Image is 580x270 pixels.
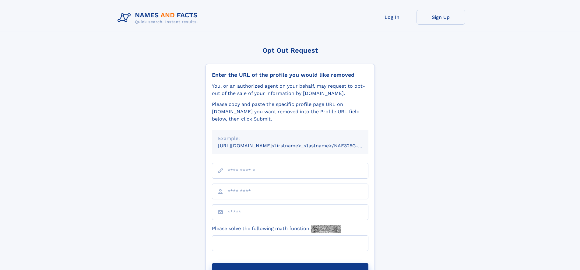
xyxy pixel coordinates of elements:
[212,101,368,123] div: Please copy and paste the specific profile page URL on [DOMAIN_NAME] you want removed into the Pr...
[206,47,375,54] div: Opt Out Request
[417,10,465,25] a: Sign Up
[218,143,380,149] small: [URL][DOMAIN_NAME]<firstname>_<lastname>/NAF325G-xxxxxxxx
[212,72,368,78] div: Enter the URL of the profile you would like removed
[212,82,368,97] div: You, or an authorized agent on your behalf, may request to opt-out of the sale of your informatio...
[115,10,203,26] img: Logo Names and Facts
[212,225,341,233] label: Please solve the following math function:
[218,135,362,142] div: Example:
[368,10,417,25] a: Log In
